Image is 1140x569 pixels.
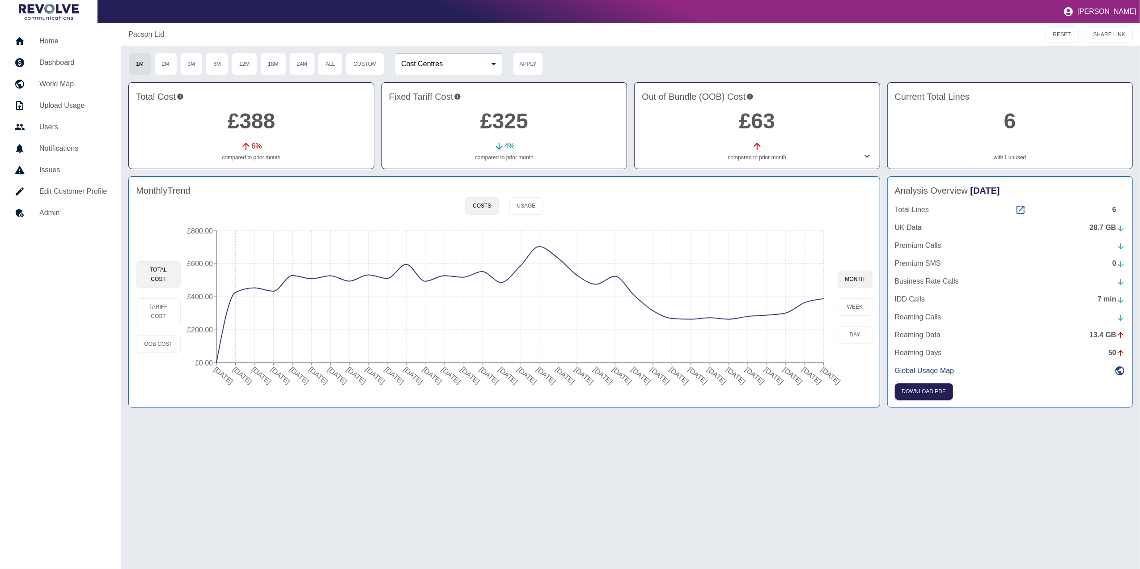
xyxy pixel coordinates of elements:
tspan: [DATE] [478,365,500,386]
a: Premium Calls [895,240,1125,251]
a: Home [7,30,114,52]
p: Total Lines [895,204,929,215]
p: Premium SMS [895,258,941,269]
tspan: [DATE] [402,365,424,386]
button: Total Cost [136,261,181,288]
a: £388 [228,109,275,133]
button: Click here to download the most recent invoice. If the current month’s invoice is unavailable, th... [895,383,953,400]
p: compared to prior month [136,153,366,161]
div: 13.4 GB [1089,330,1125,340]
div: 50 [1108,348,1125,358]
button: 18M [260,53,286,75]
tspan: [DATE] [383,365,406,386]
button: week [838,298,873,316]
tspan: £400.00 [187,293,213,301]
a: 6 [1004,109,1016,133]
a: £63 [739,109,775,133]
tspan: [DATE] [516,365,538,386]
button: OOB Cost [136,335,181,353]
tspan: [DATE] [212,365,235,386]
button: Custom [346,53,384,75]
p: with unused [895,153,1125,161]
h5: Home [39,36,107,47]
h4: Current Total Lines [895,90,1125,103]
tspan: [DATE] [744,365,766,386]
h4: Monthly Trend [136,184,191,197]
h5: Issues [39,165,107,175]
a: Issues [7,159,114,181]
div: 6 [1112,204,1125,215]
tspan: [DATE] [668,365,690,386]
a: Premium SMS0 [895,258,1125,269]
a: World Map [7,73,114,95]
tspan: [DATE] [630,365,652,386]
tspan: [DATE] [288,365,310,386]
button: Apply [513,53,543,75]
button: 2M [154,53,177,75]
a: Business Rate Calls [895,276,1125,287]
a: £325 [480,109,528,133]
div: 0 [1112,258,1125,269]
tspan: [DATE] [706,365,728,386]
a: Admin [7,202,114,224]
tspan: [DATE] [649,365,671,386]
button: SHARE LINK [1086,26,1133,43]
a: Total Lines6 [895,204,1125,215]
tspan: [DATE] [820,365,842,386]
p: Roaming Data [895,330,941,340]
tspan: [DATE] [611,365,633,386]
tspan: [DATE] [250,365,273,386]
tspan: [DATE] [307,365,330,386]
h5: Edit Customer Profile [39,186,107,197]
button: All [318,53,343,75]
h5: Upload Usage [39,100,107,111]
button: RESET [1046,26,1079,43]
h4: Analysis Overview [895,184,1125,197]
button: 3M [180,53,203,75]
p: Roaming Calls [895,312,941,323]
button: day [838,326,873,344]
h5: Notifications [39,143,107,154]
h5: World Map [39,79,107,89]
tspan: £200.00 [187,326,213,334]
a: Pacson Ltd [128,29,164,40]
tspan: [DATE] [269,365,292,386]
a: Roaming Calls [895,312,1125,323]
h4: Total Cost [136,90,366,103]
p: IDD Calls [895,294,925,305]
button: 1M [128,53,151,75]
p: Business Rate Calls [895,276,959,287]
tspan: [DATE] [421,365,443,386]
p: Global Usage Map [895,365,954,376]
a: 1 [1004,153,1008,161]
a: IDD Calls7 min [895,294,1125,305]
tspan: [DATE] [231,365,254,386]
svg: This is the total charges incurred over 1 months [177,90,184,103]
span: [DATE] [970,186,1000,195]
button: Tariff Cost [136,298,181,325]
button: 12M [232,53,257,75]
a: Users [7,116,114,138]
button: month [838,271,873,288]
h4: Out of Bundle (OOB) Cost [642,90,872,103]
h5: Dashboard [39,57,107,68]
a: Roaming Data13.4 GB [895,330,1125,340]
button: [PERSON_NAME] [1059,3,1140,21]
svg: Costs outside of your fixed tariff [746,90,754,103]
a: Roaming Days50 [895,348,1125,358]
tspan: [DATE] [554,365,576,386]
button: Costs [465,197,499,215]
a: Edit Customer Profile [7,181,114,202]
a: UK Data28.7 GB [895,222,1125,233]
button: 24M [289,53,315,75]
tspan: [DATE] [364,365,386,386]
p: [PERSON_NAME] [1077,8,1136,16]
tspan: [DATE] [687,365,709,386]
p: 6 % [251,141,262,152]
h4: Fixed Tariff Cost [389,90,619,103]
button: Usage [509,197,543,215]
tspan: £0.00 [195,359,213,367]
a: Notifications [7,138,114,159]
img: Logo [19,4,79,20]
